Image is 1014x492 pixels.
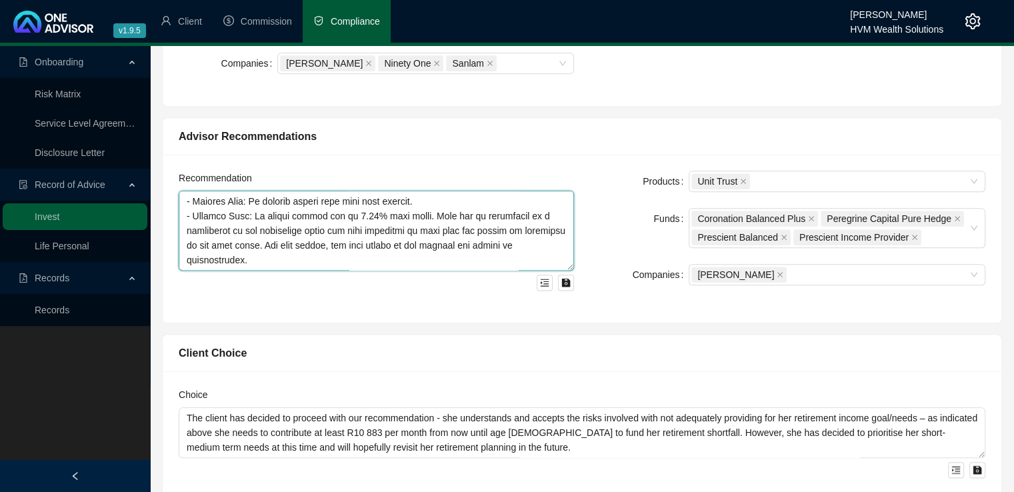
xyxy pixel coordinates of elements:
span: file-done [19,180,28,189]
span: Compliance [331,16,380,27]
span: [PERSON_NAME] [286,56,363,71]
span: menu-unfold [951,465,961,475]
label: Recommendation [179,171,261,185]
textarea: Lo ipsumdolor s Ametconsec Adipisc (EL), s Doe-Temp Incidid Utlabor (ETDO), mag a Enimadmi Veniam... [179,191,574,271]
div: HVM Wealth Solutions [850,18,943,33]
span: [PERSON_NAME] [697,267,774,282]
span: Prescient Income Provider [799,230,909,245]
div: Advisor Recommendations [179,128,985,145]
span: Coronation Balanced Plus [697,211,805,226]
span: Ninety One [378,55,443,71]
span: Unit Trust [697,174,737,189]
span: Unit Trust [691,173,750,189]
label: Choice [179,387,217,402]
span: Sanlam [452,56,483,71]
span: v1.9.5 [113,23,146,38]
span: safety [313,15,324,26]
a: Life Personal [35,241,89,251]
span: left [71,471,80,481]
a: Service Level Agreement [35,118,139,129]
label: Funds [653,208,689,229]
span: Peregrine Capital Pure Hedge [827,211,951,226]
div: [PERSON_NAME] [850,3,943,18]
span: Sanlam [446,55,496,71]
a: Disclosure Letter [35,147,105,158]
span: close [781,234,787,241]
span: Coronation Balanced Plus [691,211,818,227]
span: close [433,60,440,67]
span: close [777,271,783,278]
span: close [911,234,918,241]
textarea: The client has decided to proceed with our recommendation - she understands and accepts the risks... [179,407,985,458]
span: close [365,60,372,67]
span: Allan Gray [691,267,787,283]
span: user [161,15,171,26]
span: dollar [223,15,234,26]
span: Records [35,273,69,283]
span: Peregrine Capital Pure Hedge [821,211,964,227]
label: Companies [633,264,689,285]
span: Prescient Income Provider [793,229,921,245]
span: Ninety One [384,56,431,71]
span: Allan Gray [280,55,375,71]
span: close [808,215,815,222]
span: close [954,215,961,222]
a: Risk Matrix [35,89,81,99]
span: save [973,465,982,475]
span: menu-unfold [540,278,549,287]
span: Prescient Balanced [691,229,791,245]
span: Client [178,16,202,27]
a: Records [35,305,69,315]
span: Prescient Balanced [697,230,778,245]
label: Products [643,171,689,192]
span: file-pdf [19,273,28,283]
span: close [487,60,493,67]
span: Commission [241,16,292,27]
span: close [740,178,747,185]
img: 2df55531c6924b55f21c4cf5d4484680-logo-light.svg [13,11,93,33]
span: file-pdf [19,57,28,67]
span: Onboarding [35,57,83,67]
span: setting [965,13,981,29]
label: Companies [221,53,278,74]
span: Record of Advice [35,179,105,190]
div: Client Choice [179,345,985,361]
a: Invest [35,211,59,222]
span: save [561,278,571,287]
